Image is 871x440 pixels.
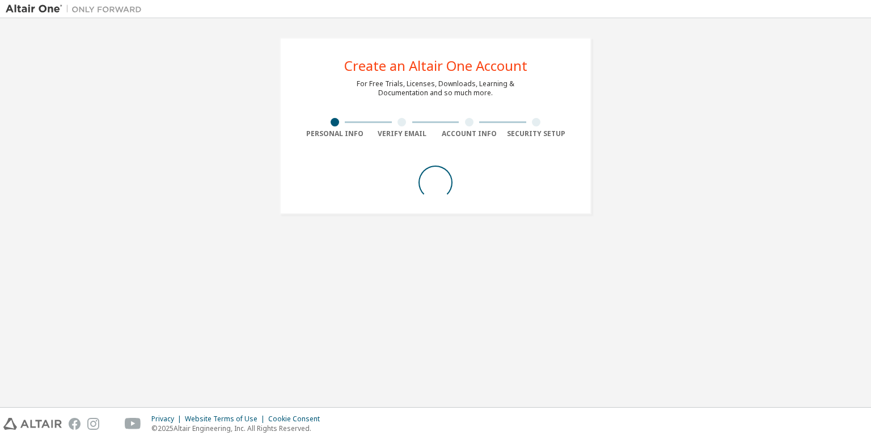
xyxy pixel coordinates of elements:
[6,3,147,15] img: Altair One
[3,418,62,430] img: altair_logo.svg
[357,79,514,98] div: For Free Trials, Licenses, Downloads, Learning & Documentation and so much more.
[69,418,81,430] img: facebook.svg
[344,59,527,73] div: Create an Altair One Account
[151,424,327,433] p: © 2025 Altair Engineering, Inc. All Rights Reserved.
[301,129,369,138] div: Personal Info
[125,418,141,430] img: youtube.svg
[185,414,268,424] div: Website Terms of Use
[435,129,503,138] div: Account Info
[87,418,99,430] img: instagram.svg
[369,129,436,138] div: Verify Email
[268,414,327,424] div: Cookie Consent
[151,414,185,424] div: Privacy
[503,129,570,138] div: Security Setup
